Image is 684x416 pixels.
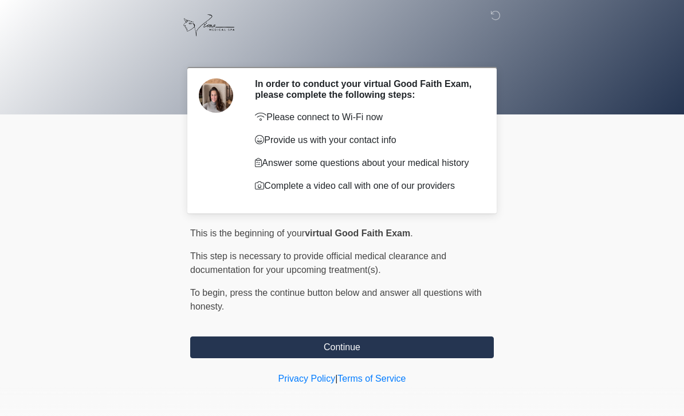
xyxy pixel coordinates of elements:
[255,78,477,100] h2: In order to conduct your virtual Good Faith Exam, please complete the following steps:
[305,228,410,238] strong: virtual Good Faith Exam
[335,374,337,383] a: |
[190,228,305,238] span: This is the beginning of your
[337,374,406,383] a: Terms of Service
[255,156,477,170] p: Answer some questions about your medical history
[179,9,239,42] img: Viona Medical Spa Logo
[278,374,336,383] a: Privacy Policy
[255,133,477,147] p: Provide us with your contact info
[190,336,494,358] button: Continue
[190,251,446,275] span: This step is necessary to provide official medical clearance and documentation for your upcoming ...
[182,41,502,62] h1: ‎ ‎
[255,110,477,124] p: Please connect to Wi-Fi now
[255,179,477,193] p: Complete a video call with one of our providers
[410,228,412,238] span: .
[190,288,482,311] span: press the continue button below and answer all questions with honesty.
[199,78,233,113] img: Agent Avatar
[190,288,230,298] span: To begin,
